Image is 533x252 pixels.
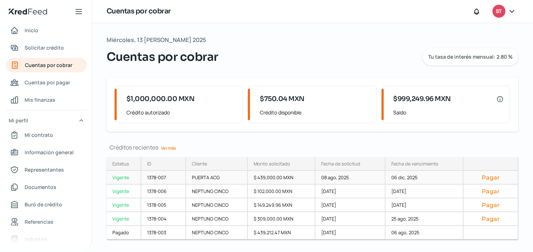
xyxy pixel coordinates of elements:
[469,174,512,181] button: Pagar
[25,26,38,35] span: Inicio
[107,171,141,185] a: Vigente
[386,185,464,198] div: [DATE]
[254,160,291,167] div: Monto solicitado
[192,160,207,167] div: Cliente
[25,60,72,70] span: Cuentas por cobrar
[260,94,305,104] span: $750.04 MXN
[107,226,141,240] a: Pagado
[141,226,186,240] div: 1378-003
[186,212,248,226] div: NEPTUNO CINCO
[126,108,237,117] span: Crédito autorizado
[386,171,464,185] div: 06 dic, 2025
[386,198,464,212] div: [DATE]
[112,160,129,167] div: Estatus
[386,226,464,240] div: 06 ago, 2025
[186,171,248,185] div: PUERTA ACG
[141,212,186,226] div: 1378-004
[25,217,53,226] span: Referencias
[248,171,316,185] div: $ 439,000.00 MXN
[315,171,386,185] div: 08 ago, 2025
[315,226,386,240] div: [DATE]
[6,75,87,90] a: Cuentas por pagar
[158,142,179,154] a: Ver más
[248,212,316,226] div: $ 309,000.00 MXN
[6,41,87,55] a: Solicitar crédito
[9,116,28,125] span: Mi perfil
[6,180,87,194] a: Documentos
[6,197,87,212] a: Buró de crédito
[107,35,206,45] span: Miércoles, 13 [PERSON_NAME] 2025
[386,212,464,226] div: 25 ago, 2025
[25,130,53,139] span: Mi contrato
[25,182,56,192] span: Documentos
[394,94,451,104] span: $999,249.96 MXN
[141,185,186,198] div: 1378-006
[321,160,360,167] div: Fecha de solicitud
[248,198,316,212] div: $ 149,249.96 MXN
[107,198,141,212] a: Vigente
[25,43,64,52] span: Solicitar crédito
[25,200,62,209] span: Buró de crédito
[469,215,512,222] button: Pagar
[25,165,64,174] span: Representantes
[315,185,386,198] div: [DATE]
[6,93,87,107] a: Mis finanzas
[248,226,316,240] div: $ 439,212.47 MXN
[6,215,87,229] a: Referencias
[469,201,512,209] button: Pagar
[186,198,248,212] div: NEPTUNO CINCO
[315,198,386,212] div: [DATE]
[25,95,55,104] span: Mis finanzas
[6,232,87,247] a: Industria
[6,163,87,177] a: Representantes
[248,185,316,198] div: $ 102,000.00 MXN
[141,171,186,185] div: 1378-007
[107,185,141,198] a: Vigente
[6,58,87,72] a: Cuentas por cobrar
[6,128,87,142] a: Mi contrato
[25,235,47,244] span: Industria
[6,145,87,160] a: Información general
[147,160,151,167] div: ID
[6,23,87,38] a: Inicio
[25,78,70,87] span: Cuentas por pagar
[186,226,248,240] div: NEPTUNO CINCO
[394,108,504,117] span: Saldo
[391,160,438,167] div: Fecha de vencimiento
[107,6,171,17] h1: Cuentas por cobrar
[107,212,141,226] a: Vigente
[469,188,512,195] button: Pagar
[496,7,502,16] span: ST
[141,198,186,212] div: 1378-005
[25,148,74,157] span: Información general
[186,185,248,198] div: NEPTUNO CINCO
[126,94,195,104] span: $1,000,000.00 MXN
[107,48,218,66] span: Cuentas por cobrar
[260,108,370,117] span: Crédito disponible
[315,212,386,226] div: [DATE]
[107,143,519,151] div: Créditos recientes
[428,54,513,59] span: Tu tasa de interés mensual: 2.80 %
